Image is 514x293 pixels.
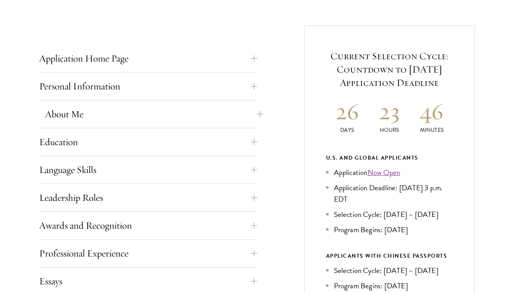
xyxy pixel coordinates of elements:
[326,126,368,134] p: Days
[39,160,257,179] button: Language Skills
[39,244,257,263] button: Professional Experience
[39,216,257,235] button: Awards and Recognition
[39,77,257,96] button: Personal Information
[411,96,453,126] h2: 46
[326,209,453,220] li: Selection Cycle: [DATE] – [DATE]
[326,182,453,205] li: Application Deadline: [DATE] 3 p.m. EDT
[368,96,411,126] h2: 23
[326,49,453,89] h5: Current Selection Cycle: Countdown to [DATE] Application Deadline
[326,251,453,261] div: APPLICANTS WITH CHINESE PASSPORTS
[326,224,453,235] li: Program Begins: [DATE]
[326,153,453,163] div: U.S. and Global Applicants
[326,280,453,291] li: Program Begins: [DATE]
[368,126,411,134] p: Hours
[39,133,257,151] button: Education
[326,167,453,178] li: Application
[39,188,257,207] button: Leadership Roles
[368,167,400,178] a: Now Open
[326,265,453,276] li: Selection Cycle: [DATE] – [DATE]
[411,126,453,134] p: Minutes
[39,49,257,68] button: Application Home Page
[45,105,263,124] button: About Me
[39,272,257,291] button: Essays
[326,96,368,126] h2: 26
